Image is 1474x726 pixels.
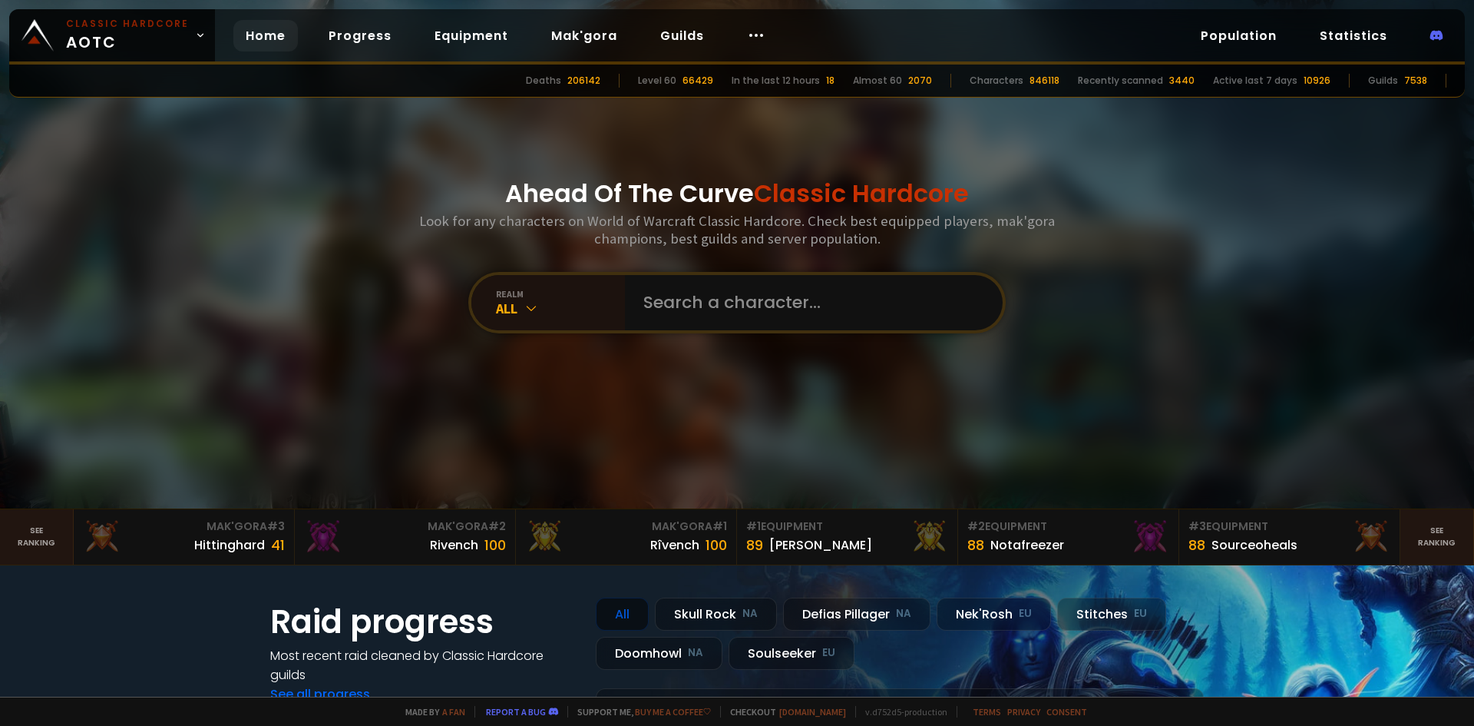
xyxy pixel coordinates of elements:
[1029,74,1059,88] div: 846118
[990,535,1064,555] div: Notafreezer
[1179,509,1400,565] a: #3Equipment88Sourceoheals
[270,598,577,646] h1: Raid progress
[855,706,947,718] span: v. d752d5 - production
[430,535,478,555] div: Rivench
[9,9,215,61] a: Classic HardcoreAOTC
[634,275,984,330] input: Search a character...
[742,606,758,622] small: NA
[1188,519,1206,534] span: # 3
[295,509,516,565] a: Mak'Gora#2Rivench100
[720,706,846,718] span: Checkout
[779,706,846,718] a: [DOMAIN_NAME]
[270,685,370,703] a: See all progress
[1368,74,1398,88] div: Guilds
[496,288,625,300] div: realm
[853,74,902,88] div: Almost 60
[826,74,834,88] div: 18
[1404,74,1427,88] div: 7538
[1307,20,1400,51] a: Statistics
[596,637,722,670] div: Doomhowl
[648,20,716,51] a: Guilds
[970,74,1023,88] div: Characters
[746,535,763,555] div: 89
[737,509,958,565] a: #1Equipment89[PERSON_NAME]
[539,20,630,51] a: Mak'gora
[484,535,506,555] div: 100
[769,535,872,555] div: [PERSON_NAME]
[267,519,285,534] span: # 3
[688,645,703,661] small: NA
[1188,20,1289,51] a: Population
[783,598,930,631] div: Defias Pillager
[486,706,546,718] a: Report a bug
[567,74,600,88] div: 206142
[596,598,649,631] div: All
[908,74,932,88] div: 2070
[1400,509,1474,565] a: Seeranking
[1046,706,1087,718] a: Consent
[233,20,298,51] a: Home
[1169,74,1195,88] div: 3440
[682,74,713,88] div: 66429
[270,646,577,685] h4: Most recent raid cleaned by Classic Hardcore guilds
[316,20,404,51] a: Progress
[525,519,727,535] div: Mak'Gora
[746,519,761,534] span: # 1
[1211,535,1297,555] div: Sourceoheals
[396,706,465,718] span: Made by
[505,175,969,212] h1: Ahead Of The Curve
[650,535,699,555] div: Rîvench
[442,706,465,718] a: a fan
[194,535,265,555] div: Hittinghard
[1304,74,1330,88] div: 10926
[516,509,737,565] a: Mak'Gora#1Rîvench100
[271,535,285,555] div: 41
[1007,706,1040,718] a: Privacy
[967,519,985,534] span: # 2
[413,212,1061,247] h3: Look for any characters on World of Warcraft Classic Hardcore. Check best equipped players, mak'g...
[1134,606,1147,622] small: EU
[1057,598,1166,631] div: Stitches
[526,74,561,88] div: Deaths
[712,519,727,534] span: # 1
[1188,535,1205,555] div: 88
[422,20,521,51] a: Equipment
[83,519,285,535] div: Mak'Gora
[732,74,820,88] div: In the last 12 hours
[896,606,911,622] small: NA
[74,509,295,565] a: Mak'Gora#3Hittinghard41
[1019,606,1032,622] small: EU
[638,74,676,88] div: Level 60
[746,519,948,535] div: Equipment
[66,17,189,31] small: Classic Hardcore
[655,598,777,631] div: Skull Rock
[754,176,969,211] span: Classic Hardcore
[66,17,189,54] span: AOTC
[958,509,1179,565] a: #2Equipment88Notafreezer
[706,535,727,555] div: 100
[1078,74,1163,88] div: Recently scanned
[488,519,506,534] span: # 2
[822,645,835,661] small: EU
[729,637,854,670] div: Soulseeker
[967,519,1169,535] div: Equipment
[1188,519,1390,535] div: Equipment
[304,519,506,535] div: Mak'Gora
[567,706,711,718] span: Support me,
[967,535,984,555] div: 88
[937,598,1051,631] div: Nek'Rosh
[496,300,625,317] div: All
[635,706,711,718] a: Buy me a coffee
[1213,74,1297,88] div: Active last 7 days
[973,706,1001,718] a: Terms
